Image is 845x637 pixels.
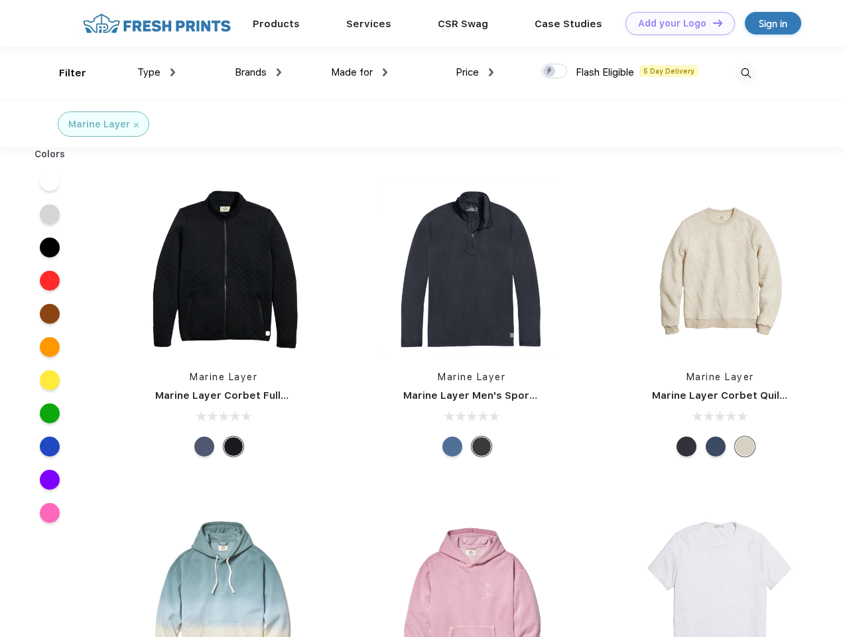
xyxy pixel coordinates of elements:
[706,437,726,457] div: Navy Heather
[639,65,698,77] span: 5 Day Delivery
[632,180,809,357] img: func=resize&h=266
[137,66,161,78] span: Type
[331,66,373,78] span: Made for
[735,437,755,457] div: Oat Heather
[170,68,175,76] img: dropdown.png
[134,123,139,127] img: filter_cancel.svg
[383,180,560,357] img: func=resize&h=266
[735,62,757,84] img: desktop_search.svg
[383,68,387,76] img: dropdown.png
[472,437,491,457] div: Charcoal
[135,180,312,357] img: func=resize&h=266
[489,68,493,76] img: dropdown.png
[442,437,462,457] div: Deep Denim
[713,19,722,27] img: DT
[155,389,339,401] a: Marine Layer Corbet Full-Zip Jacket
[68,117,130,131] div: Marine Layer
[576,66,634,78] span: Flash Eligible
[253,18,300,30] a: Products
[346,18,391,30] a: Services
[759,16,787,31] div: Sign in
[677,437,696,457] div: Charcoal
[277,68,281,76] img: dropdown.png
[190,372,257,382] a: Marine Layer
[438,18,488,30] a: CSR Swag
[686,372,754,382] a: Marine Layer
[194,437,214,457] div: Navy
[25,147,76,161] div: Colors
[456,66,479,78] span: Price
[403,389,596,401] a: Marine Layer Men's Sport Quarter Zip
[235,66,267,78] span: Brands
[79,12,235,35] img: fo%20logo%202.webp
[224,437,243,457] div: Black
[745,12,801,35] a: Sign in
[638,18,706,29] div: Add your Logo
[59,66,86,81] div: Filter
[438,372,505,382] a: Marine Layer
